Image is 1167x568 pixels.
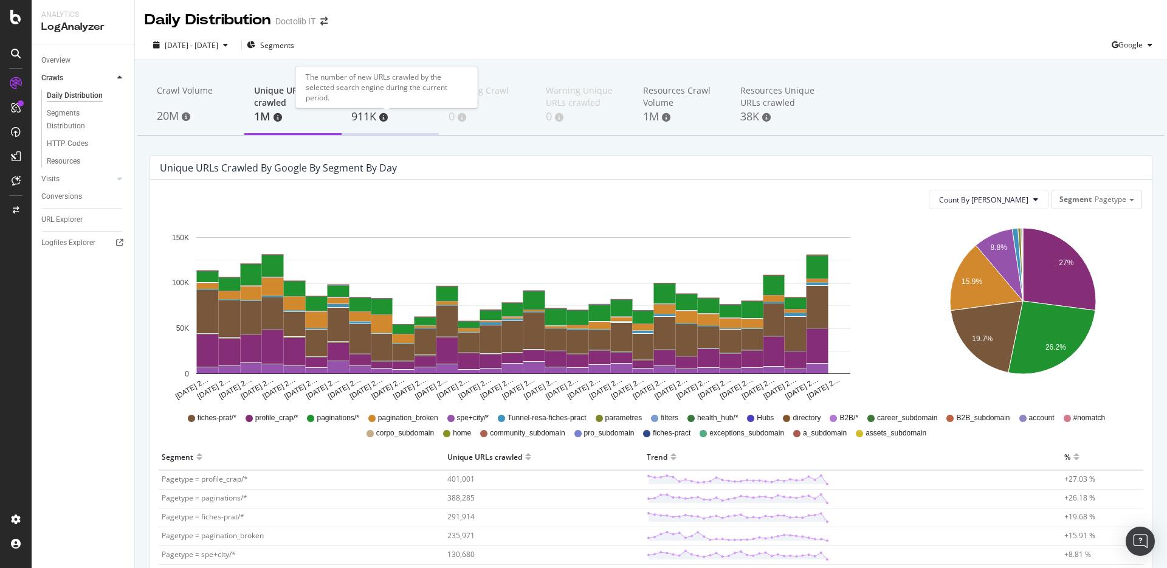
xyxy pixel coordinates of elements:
[47,155,80,168] div: Resources
[160,219,887,401] svg: A chart.
[661,413,678,423] span: filters
[295,66,478,108] div: The number of new URLs crawled by the selected search engine during the current period.
[162,530,264,541] span: Pagetype = pagination_broken
[647,447,667,466] div: Trend
[351,109,429,125] div: 911K
[162,474,248,484] span: Pagetype = profile_crap/*
[41,20,125,34] div: LogAnalyzer
[47,107,126,133] a: Segments Distribution
[47,89,126,102] a: Daily Distribution
[490,428,565,438] span: community_subdomain
[47,107,114,133] div: Segments Distribution
[47,137,126,150] a: HTTP Codes
[447,530,475,541] span: 235,971
[162,493,247,503] span: Pagetype = paginations/*
[41,173,114,185] a: Visits
[47,137,88,150] div: HTTP Codes
[546,109,624,125] div: 0
[41,237,126,249] a: Logfiles Explorer
[162,511,244,522] span: Pagetype = fiches-prat/*
[41,72,114,85] a: Crawls
[41,72,63,85] div: Crawls
[605,413,642,423] span: parametres
[1064,447,1070,466] div: %
[1059,194,1092,204] span: Segment
[866,428,926,438] span: assets_subdomain
[956,413,1010,423] span: B2B_subdomain
[1064,511,1095,522] span: +19.68 %
[447,493,475,503] span: 388,285
[453,428,471,438] span: home
[839,413,858,423] span: B2B/*
[41,10,125,20] div: Analytics
[1064,474,1095,484] span: +27.03 %
[41,190,126,203] a: Conversions
[165,40,218,50] span: [DATE] - [DATE]
[546,85,624,109] div: Warning Unique URLs crawled
[449,85,526,109] div: Warning Crawl Volume
[41,54,71,67] div: Overview
[697,413,738,423] span: health_hub/*
[145,10,270,30] div: Daily Distribution
[157,108,235,124] div: 20M
[145,40,236,51] button: [DATE] - [DATE]
[508,413,587,423] span: Tunnel-resa-fiches-pract
[1064,493,1095,503] span: +26.18 %
[447,511,475,522] span: 291,914
[376,428,434,438] span: corpo_subdomain
[254,85,332,109] div: Unique URLs crawled
[643,85,721,109] div: Resources Crawl Volume
[172,234,189,242] text: 150K
[1059,259,1073,268] text: 27%
[757,413,774,423] span: Hubs
[162,549,236,559] span: Pagetype = spe+city/*
[378,413,438,423] span: pagination_broken
[254,109,332,125] div: 1M
[1029,413,1055,423] span: account
[457,413,489,423] span: spe+city/*
[643,109,721,125] div: 1M
[906,219,1140,401] svg: A chart.
[447,549,475,559] span: 130,680
[1064,549,1091,559] span: +8.81 %
[929,190,1048,209] button: Count By [PERSON_NAME]
[1112,35,1157,55] button: Google
[991,244,1008,252] text: 8.8%
[1095,194,1126,204] span: Pagetype
[275,15,315,27] div: Doctolib IT
[447,447,522,466] div: Unique URLs crawled
[317,413,359,423] span: paginations/*
[172,279,189,288] text: 100K
[740,109,818,125] div: 38K
[320,17,328,26] div: arrow-right-arrow-left
[1126,527,1155,556] div: Open Intercom Messenger
[877,413,937,423] span: career_subdomain
[247,35,294,55] button: Segments
[260,40,294,50] span: Segments
[41,237,95,249] div: Logfiles Explorer
[584,428,635,438] span: pro_subdomain
[709,428,784,438] span: exceptions_subdomain
[162,447,193,466] div: Segment
[47,155,126,168] a: Resources
[939,195,1028,205] span: Count By Day
[962,277,982,286] text: 15.9%
[447,474,475,484] span: 401,001
[1073,413,1106,423] span: #nomatch
[176,324,189,333] text: 50K
[1118,40,1143,50] span: Google
[198,413,236,423] span: fiches-prat/*
[185,370,189,378] text: 0
[41,54,126,67] a: Overview
[160,162,397,174] div: Unique URLs crawled by google by Segment by Day
[255,413,298,423] span: profile_crap/*
[793,413,821,423] span: directory
[41,173,60,185] div: Visits
[449,109,526,125] div: 0
[1064,530,1095,541] span: +15.91 %
[740,85,818,109] div: Resources Unique URLs crawled
[653,428,690,438] span: fiches-pract
[47,89,103,102] div: Daily Distribution
[1045,343,1066,352] text: 26.2%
